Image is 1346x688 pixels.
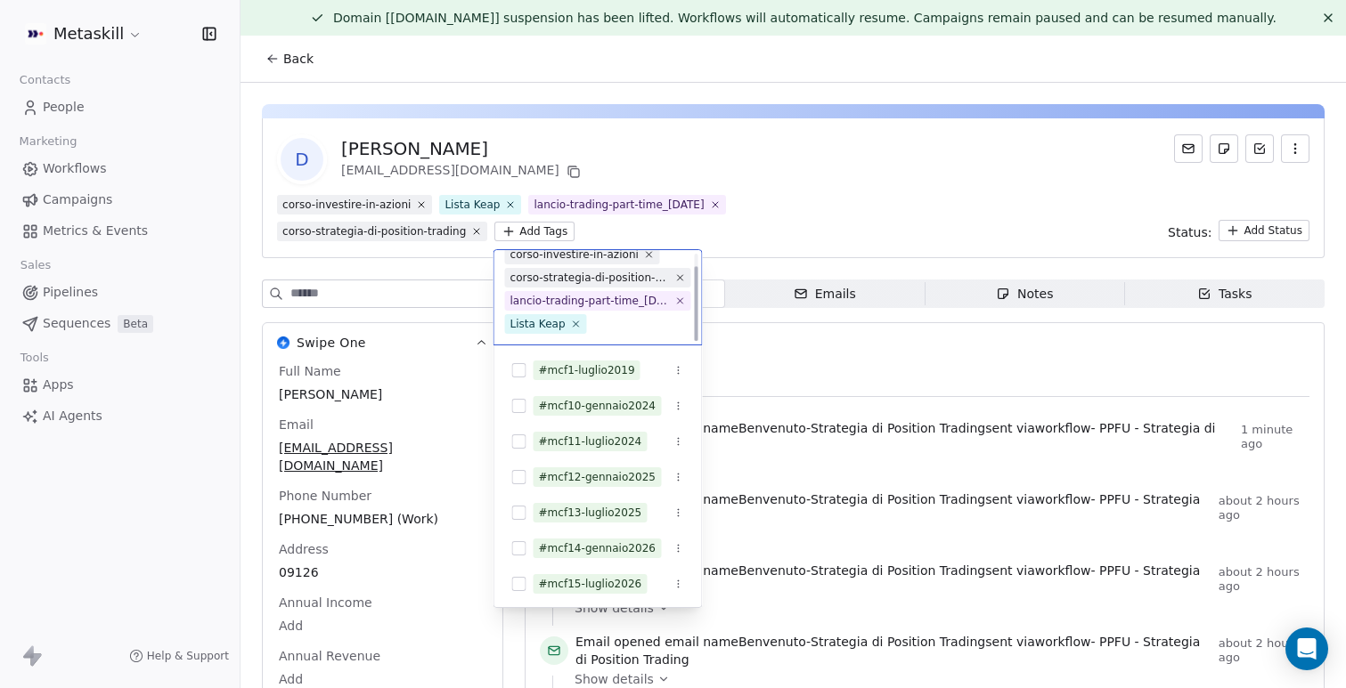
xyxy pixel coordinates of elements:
div: corso-investire-in-azioni [510,247,639,263]
div: #mcf10-gennaio2024 [539,398,657,414]
div: #mcf1-luglio2019 [539,362,635,378]
div: corso-strategia-di-position-trading [510,270,670,286]
div: #mcf11-luglio2024 [539,433,642,449]
div: #mcf14-gennaio2026 [539,540,657,556]
div: #mcf13-luglio2025 [539,505,642,521]
div: Lista Keap [510,316,566,332]
div: #mcf15-luglio2026 [539,576,642,592]
div: #mcf12-gennaio2025 [539,469,657,485]
div: lancio-trading-part-time_[DATE] [510,293,670,309]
